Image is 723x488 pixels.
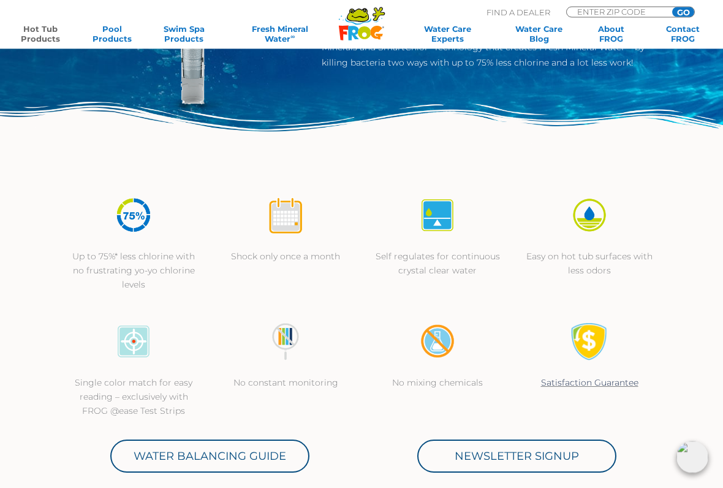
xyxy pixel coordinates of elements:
[267,323,305,361] img: no-constant-monitoring1
[12,24,68,44] a: Hot TubProducts
[570,323,608,361] img: Satisfaction Guarantee Icon
[267,197,305,235] img: icon-atease-shock-once
[70,376,197,419] p: Single color match for easy reading – exclusively with FROG @ease Test Strips
[156,24,212,44] a: Swim SpaProducts
[655,24,711,44] a: ContactFROG
[110,440,309,473] a: Water Balancing Guide
[583,24,639,44] a: AboutFROG
[290,33,295,40] sup: ∞
[115,197,153,235] img: icon-atease-75percent-less
[526,250,653,278] p: Easy on hot tub surfaces with less odors
[400,24,495,44] a: Water CareExperts
[418,197,456,235] img: icon-atease-self-regulates
[374,376,501,391] p: No mixing chemicals
[417,440,616,473] a: Newsletter Signup
[115,323,153,361] img: icon-atease-color-match
[672,7,694,17] input: GO
[576,7,659,16] input: Zip Code Form
[228,24,332,44] a: Fresh MineralWater∞
[84,24,140,44] a: PoolProducts
[418,323,456,361] img: no-mixing1
[541,378,638,389] a: Satisfaction Guarantee
[374,250,501,278] p: Self regulates for continuous crystal clear water
[222,376,349,391] p: No constant monitoring
[222,250,349,264] p: Shock only once a month
[486,7,550,18] p: Find A Dealer
[511,24,567,44] a: Water CareBlog
[570,197,608,235] img: icon-atease-easy-on
[676,441,708,473] img: openIcon
[70,250,197,292] p: Up to 75%* less chlorine with no frustrating yo-yo chlorine levels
